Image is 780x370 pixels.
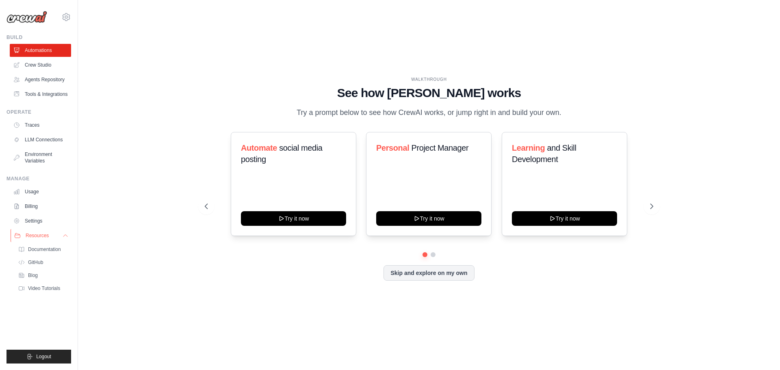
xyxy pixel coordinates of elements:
[512,143,545,152] span: Learning
[10,214,71,227] a: Settings
[10,133,71,146] a: LLM Connections
[10,73,71,86] a: Agents Repository
[10,185,71,198] a: Usage
[241,143,277,152] span: Automate
[36,353,51,360] span: Logout
[6,350,71,364] button: Logout
[26,232,49,239] span: Resources
[28,272,38,279] span: Blog
[15,244,71,255] a: Documentation
[15,270,71,281] a: Blog
[11,229,72,242] button: Resources
[15,283,71,294] a: Video Tutorials
[10,44,71,57] a: Automations
[10,58,71,71] a: Crew Studio
[28,285,60,292] span: Video Tutorials
[241,211,346,226] button: Try it now
[383,265,474,281] button: Skip and explore on my own
[10,119,71,132] a: Traces
[10,88,71,101] a: Tools & Integrations
[412,143,469,152] span: Project Manager
[10,148,71,167] a: Environment Variables
[28,246,61,253] span: Documentation
[6,175,71,182] div: Manage
[6,11,47,23] img: Logo
[6,109,71,115] div: Operate
[205,86,653,100] h1: See how [PERSON_NAME] works
[28,259,43,266] span: GitHub
[739,331,780,370] div: أداة الدردشة
[15,257,71,268] a: GitHub
[512,211,617,226] button: Try it now
[6,34,71,41] div: Build
[10,200,71,213] a: Billing
[376,143,409,152] span: Personal
[205,76,653,82] div: WALKTHROUGH
[739,331,780,370] iframe: Chat Widget
[292,107,565,119] p: Try a prompt below to see how CrewAI works, or jump right in and build your own.
[512,143,576,164] span: and Skill Development
[241,143,323,164] span: social media posting
[376,211,481,226] button: Try it now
